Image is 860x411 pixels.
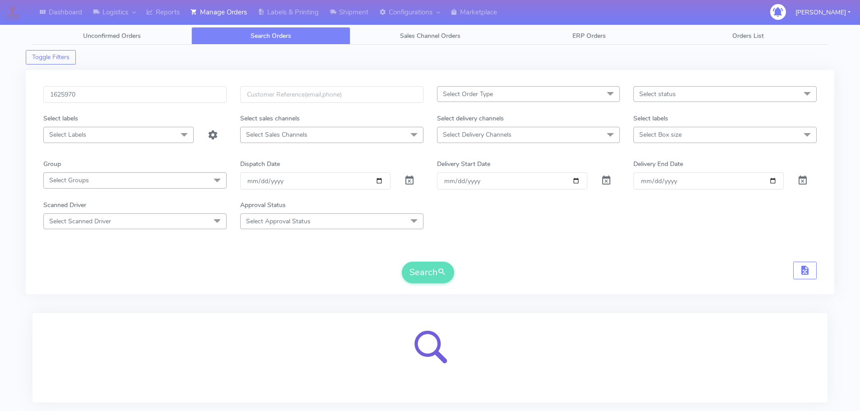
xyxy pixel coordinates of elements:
span: Select Sales Channels [246,130,307,139]
label: Approval Status [240,200,286,210]
button: Toggle Filters [26,50,76,65]
span: Sales Channel Orders [400,32,460,40]
label: Delivery Start Date [437,159,490,169]
ul: Tabs [33,27,827,45]
span: Select Approval Status [246,217,311,226]
span: Select Box size [639,130,682,139]
button: Search [402,262,454,283]
span: Search Orders [251,32,291,40]
span: ERP Orders [572,32,606,40]
span: Select Groups [49,176,89,185]
label: Select delivery channels [437,114,504,123]
input: Order Id [43,86,227,103]
span: Select Order Type [443,90,493,98]
span: Orders List [732,32,764,40]
label: Scanned Driver [43,200,86,210]
label: Select labels [633,114,668,123]
label: Select sales channels [240,114,300,123]
label: Select labels [43,114,78,123]
span: Select Labels [49,130,86,139]
label: Delivery End Date [633,159,683,169]
img: search-loader.svg [396,324,464,392]
button: [PERSON_NAME] [789,3,857,22]
span: Select Scanned Driver [49,217,111,226]
label: Dispatch Date [240,159,280,169]
span: Select Delivery Channels [443,130,511,139]
label: Group [43,159,61,169]
span: Unconfirmed Orders [83,32,141,40]
input: Customer Reference(email,phone) [240,86,423,103]
span: Select status [639,90,676,98]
